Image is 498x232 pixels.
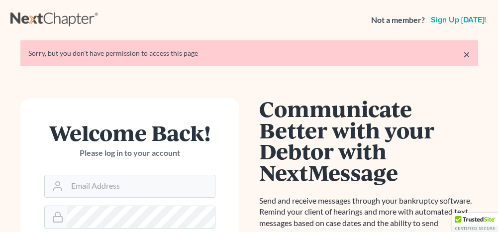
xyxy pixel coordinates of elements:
h1: Welcome Back! [44,122,215,143]
h1: Communicate Better with your Debtor with NextMessage [259,98,478,183]
div: TrustedSite Certified [452,213,498,232]
p: Please log in to your account [44,147,215,159]
div: Sorry, but you don't have permission to access this page [28,48,470,58]
input: Email Address [67,175,215,197]
a: Sign up [DATE]! [429,16,488,24]
a: × [463,48,470,60]
strong: Not a member? [371,14,425,26]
